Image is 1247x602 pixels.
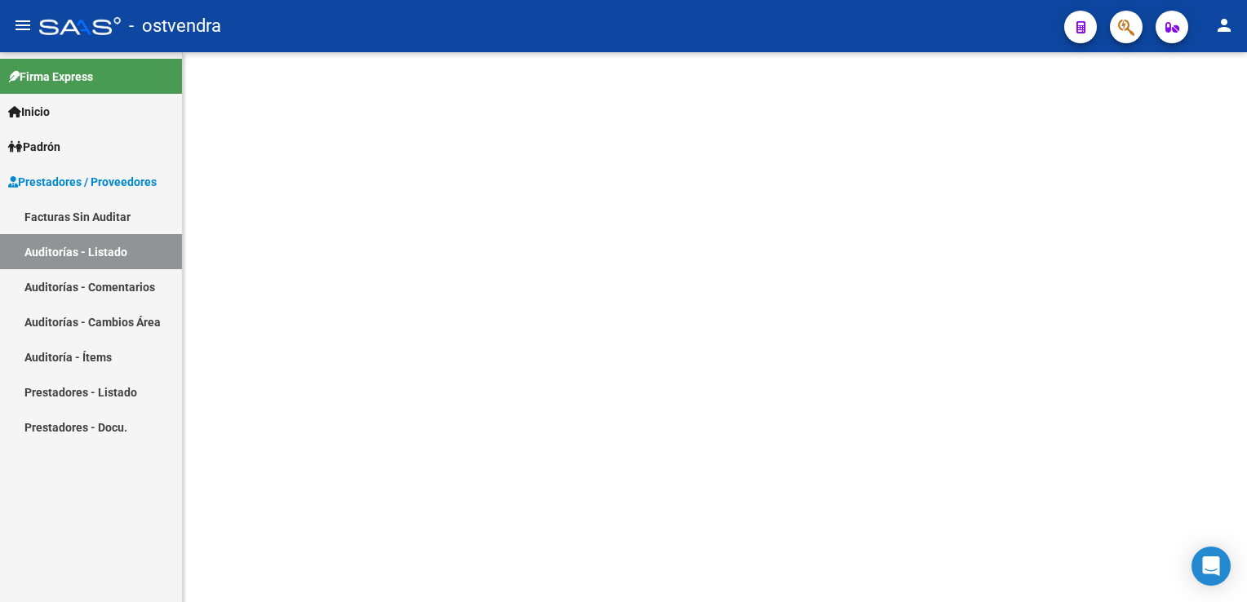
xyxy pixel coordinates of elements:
span: Prestadores / Proveedores [8,173,157,191]
span: Inicio [8,103,50,121]
mat-icon: person [1214,15,1234,35]
span: - ostvendra [129,8,221,44]
mat-icon: menu [13,15,33,35]
div: Open Intercom Messenger [1192,547,1231,586]
span: Firma Express [8,68,93,86]
span: Padrón [8,138,60,156]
